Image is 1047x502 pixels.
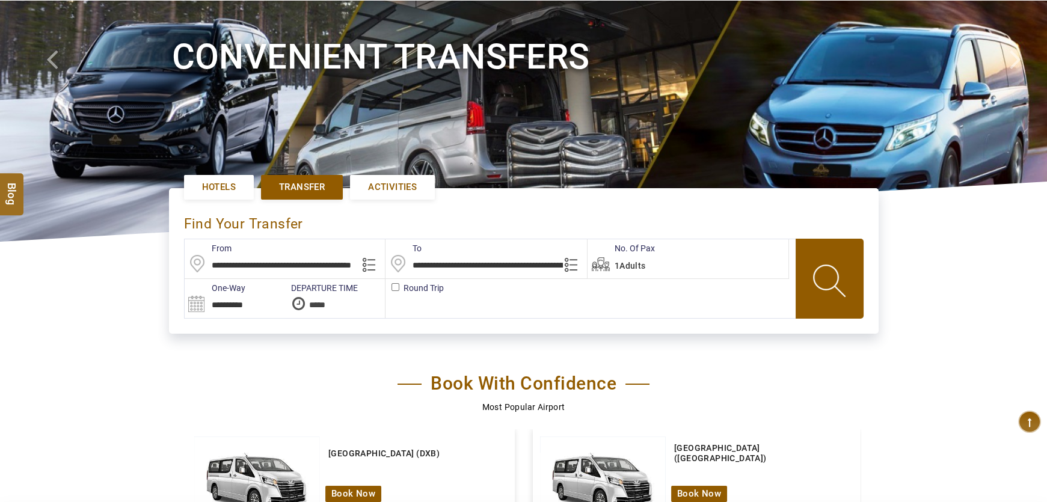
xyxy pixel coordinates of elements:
[325,436,443,471] a: [GEOGRAPHIC_DATA] (DXB)
[588,242,655,254] label: No. Of Pax
[671,436,847,471] a: [GEOGRAPHIC_DATA] ([GEOGRAPHIC_DATA])
[398,373,649,394] h2: Book With Confidence
[350,175,435,200] a: Activities
[202,181,236,194] span: Hotels
[185,242,232,254] label: From
[4,182,20,192] span: Blog
[184,175,254,200] a: Hotels
[285,282,358,294] label: DEPARTURE TIME
[615,261,646,271] span: 1Adults
[185,282,245,294] label: One-Way
[385,282,404,294] label: Round Trip
[172,34,876,79] h1: Convenient Transfers
[279,181,325,194] span: Transfer
[385,242,422,254] label: To
[184,203,306,239] div: Find Your Transfer
[187,400,861,414] p: Most Popular Airport
[368,181,417,194] span: Activities
[261,175,343,200] a: Transfer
